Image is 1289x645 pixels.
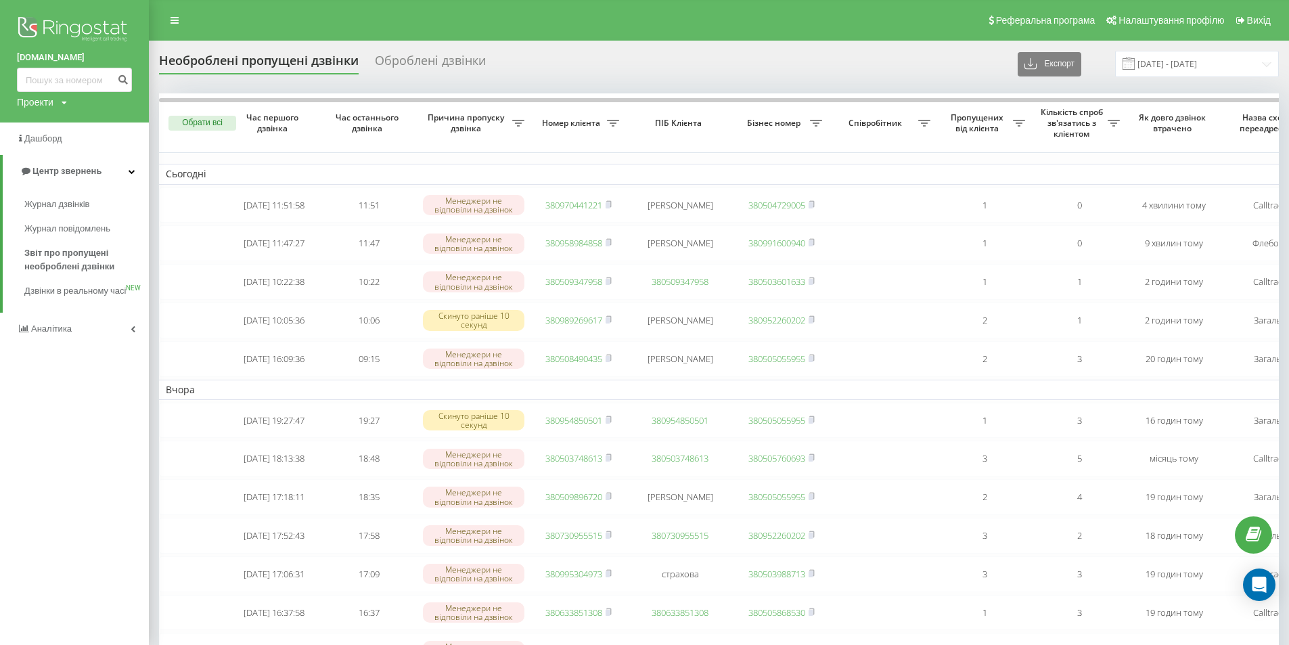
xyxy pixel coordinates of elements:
[17,51,132,64] a: [DOMAIN_NAME]
[1127,441,1221,476] td: місяць тому
[748,414,805,426] a: 380505055955
[321,303,416,338] td: 10:06
[32,166,101,176] span: Центр звернень
[227,341,321,377] td: [DATE] 16:09:36
[937,303,1032,338] td: 2
[17,68,132,92] input: Пошук за номером
[159,53,359,74] div: Необроблені пропущені дзвінки
[1118,15,1224,26] span: Налаштування профілю
[1032,303,1127,338] td: 1
[17,95,53,109] div: Проекти
[227,303,321,338] td: [DATE] 10:05:36
[24,284,126,298] span: Дзвінки в реальному часі
[944,112,1013,133] span: Пропущених від клієнта
[24,241,149,279] a: Звіт про пропущені необроблені дзвінки
[227,441,321,476] td: [DATE] 18:13:38
[321,264,416,300] td: 10:22
[1127,341,1221,377] td: 20 годин тому
[375,53,486,74] div: Оброблені дзвінки
[741,118,810,129] span: Бізнес номер
[321,341,416,377] td: 09:15
[1032,187,1127,223] td: 0
[227,264,321,300] td: [DATE] 10:22:38
[545,237,602,249] a: 380958984858
[626,187,734,223] td: [PERSON_NAME]
[321,479,416,515] td: 18:35
[17,14,132,47] img: Ringostat logo
[748,529,805,541] a: 380952260202
[545,606,602,619] a: 380633851308
[423,271,524,292] div: Менеджери не відповіли на дзвінок
[423,525,524,546] div: Менеджери не відповіли на дзвінок
[748,275,805,288] a: 380503601633
[748,314,805,326] a: 380952260202
[321,595,416,631] td: 16:37
[626,556,734,592] td: страхова
[321,403,416,439] td: 19:27
[321,187,416,223] td: 11:51
[545,529,602,541] a: 380730955515
[545,452,602,464] a: 380503748613
[626,303,734,338] td: [PERSON_NAME]
[24,217,149,241] a: Журнал повідомлень
[637,118,723,129] span: ПІБ Клієнта
[238,112,311,133] span: Час першого дзвінка
[652,529,708,541] a: 380730955515
[227,556,321,592] td: [DATE] 17:06:31
[3,155,149,187] a: Центр звернень
[24,198,89,211] span: Журнал дзвінків
[937,264,1032,300] td: 1
[626,225,734,261] td: [PERSON_NAME]
[937,225,1032,261] td: 1
[1127,403,1221,439] td: 16 годин тому
[1032,556,1127,592] td: 3
[652,606,708,619] a: 380633851308
[227,518,321,554] td: [DATE] 17:52:43
[24,222,110,236] span: Журнал повідомлень
[321,441,416,476] td: 18:48
[1032,341,1127,377] td: 3
[1243,569,1275,601] div: Open Intercom Messenger
[1127,518,1221,554] td: 18 годин тому
[937,341,1032,377] td: 2
[423,349,524,369] div: Менеджери не відповіли на дзвінок
[423,410,524,430] div: Скинуто раніше 10 секунд
[332,112,405,133] span: Час останнього дзвінка
[423,233,524,254] div: Менеджери не відповіли на дзвінок
[1137,112,1211,133] span: Як довго дзвінок втрачено
[1127,303,1221,338] td: 2 години тому
[227,595,321,631] td: [DATE] 16:37:58
[937,441,1032,476] td: 3
[545,199,602,211] a: 380970441221
[937,187,1032,223] td: 1
[545,275,602,288] a: 380509347958
[937,403,1032,439] td: 1
[423,195,524,215] div: Менеджери не відповіли на дзвінок
[1032,403,1127,439] td: 3
[24,279,149,303] a: Дзвінки в реальному часіNEW
[996,15,1095,26] span: Реферальна програма
[1032,479,1127,515] td: 4
[1127,556,1221,592] td: 19 годин тому
[545,353,602,365] a: 380508490435
[168,116,236,131] button: Обрати всі
[748,606,805,619] a: 380505868530
[1018,52,1081,76] button: Експорт
[1127,479,1221,515] td: 19 годин тому
[1039,107,1108,139] span: Кількість спроб зв'язатись з клієнтом
[937,556,1032,592] td: 3
[423,487,524,507] div: Менеджери не відповіли на дзвінок
[423,310,524,330] div: Скинуто раніше 10 секунд
[545,568,602,580] a: 380995304973
[545,414,602,426] a: 380954850501
[652,275,708,288] a: 380509347958
[1032,264,1127,300] td: 1
[227,225,321,261] td: [DATE] 11:47:27
[748,237,805,249] a: 380991600940
[937,518,1032,554] td: 3
[545,314,602,326] a: 380989269617
[227,187,321,223] td: [DATE] 11:51:58
[937,595,1032,631] td: 1
[227,403,321,439] td: [DATE] 19:27:47
[1032,518,1127,554] td: 2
